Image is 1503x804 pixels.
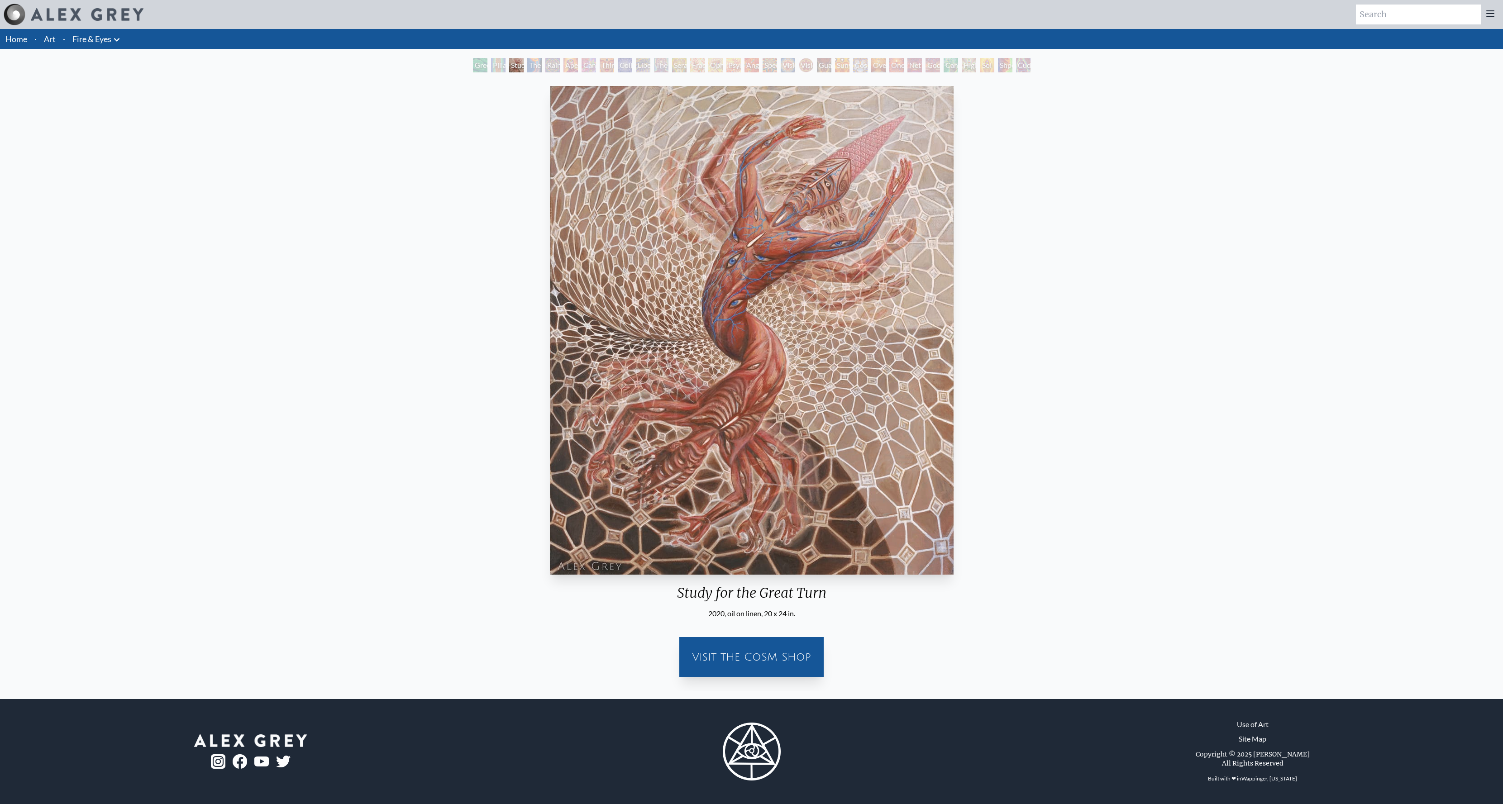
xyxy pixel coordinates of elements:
div: Cannabis Sutra [582,58,596,72]
div: The Torch [527,58,542,72]
div: Sol Invictus [980,58,994,72]
div: Fractal Eyes [690,58,705,72]
div: Shpongled [998,58,1012,72]
div: Oversoul [871,58,886,72]
a: Art [44,33,56,45]
div: The Seer [654,58,668,72]
a: Wappinger, [US_STATE] [1241,775,1297,782]
div: Vision Crystal [781,58,795,72]
div: Cuddle [1016,58,1031,72]
div: Study for the Great Turn [509,58,524,72]
div: Rainbow Eye Ripple [545,58,560,72]
div: Third Eye Tears of Joy [600,58,614,72]
img: Study-for-the-Great-Turn_2020_Alex-Grey.jpg [550,86,954,575]
div: Seraphic Transport Docking on the Third Eye [672,58,687,72]
li: · [59,29,69,49]
div: Guardian of Infinite Vision [817,58,831,72]
div: Copyright © 2025 [PERSON_NAME] [1196,750,1310,759]
img: ig-logo.png [211,754,225,769]
div: Vision [PERSON_NAME] [799,58,813,72]
div: All Rights Reserved [1222,759,1284,768]
div: Study for the Great Turn [546,585,957,608]
div: Liberation Through Seeing [636,58,650,72]
div: Cosmic Elf [853,58,868,72]
div: Ophanic Eyelash [708,58,723,72]
a: Site Map [1239,733,1266,744]
img: twitter-logo.png [276,756,291,767]
img: youtube-logo.png [254,756,269,767]
div: Net of Being [907,58,922,72]
li: · [31,29,40,49]
div: Higher Vision [962,58,976,72]
a: Fire & Eyes [72,33,111,45]
div: Built with ❤ in [1204,771,1301,786]
div: Spectral Lotus [763,58,777,72]
a: Use of Art [1237,719,1269,730]
img: fb-logo.png [233,754,247,769]
div: Godself [926,58,940,72]
div: Angel Skin [744,58,759,72]
div: Aperture [563,58,578,72]
div: Psychomicrograph of a Fractal Paisley Cherub Feather Tip [726,58,741,72]
div: One [889,58,904,72]
div: 2020, oil on linen, 20 x 24 in. [546,608,957,619]
div: Cannafist [944,58,958,72]
div: Green Hand [473,58,487,72]
input: Search [1356,5,1481,24]
a: Home [5,34,27,44]
div: Sunyata [835,58,849,72]
a: Visit the CoSM Shop [685,642,818,671]
div: Collective Vision [618,58,632,72]
div: Pillar of Awareness [491,58,506,72]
